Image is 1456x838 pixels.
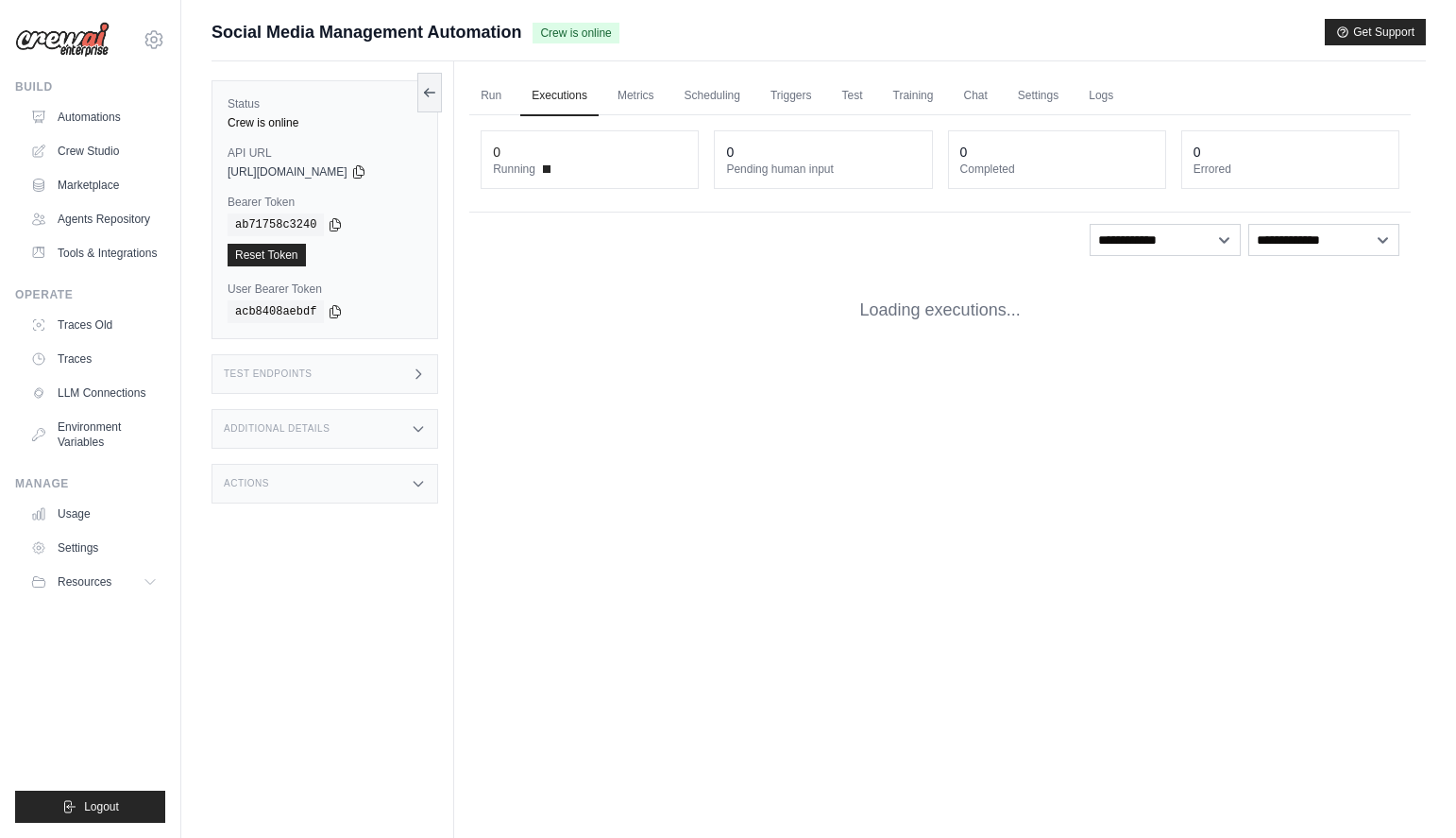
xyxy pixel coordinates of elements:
div: Build [15,79,165,94]
div: Manage [15,476,165,491]
a: Tools & Integrations [23,238,165,268]
h3: Actions [224,478,269,489]
h3: Test Endpoints [224,368,313,380]
div: 0 [493,143,500,162]
a: Automations [23,102,165,132]
dt: Completed [960,162,1154,177]
a: Environment Variables [23,412,165,457]
a: Settings [23,533,165,563]
a: Triggers [759,77,823,116]
h3: Additional Details [224,423,330,435]
dt: Errored [1194,162,1387,177]
a: Marketplace [23,170,165,200]
a: Logs [1077,77,1125,116]
a: Test [831,77,874,116]
a: Settings [1007,77,1070,116]
div: Operate [15,287,165,302]
span: Crew is online [533,23,618,43]
img: Logo [15,22,110,58]
a: Traces Old [23,310,165,340]
a: Run [469,77,513,116]
a: Chat [952,77,998,116]
a: Metrics [606,77,666,116]
div: 0 [1194,143,1201,162]
a: Reset Token [228,244,306,266]
dt: Pending human input [726,162,920,177]
span: Resources [58,574,111,590]
span: [URL][DOMAIN_NAME] [228,164,347,180]
div: Crew is online [228,115,422,130]
a: Agents Repository [23,204,165,234]
label: User Bearer Token [228,282,422,297]
span: Running [493,162,535,177]
div: 0 [726,143,734,162]
code: acb8408aebdf [228,300,324,323]
label: Status [228,96,422,111]
a: Executions [520,77,599,116]
a: Traces [23,344,165,374]
a: LLM Connections [23,378,165,408]
span: Logout [84,799,119,814]
a: Usage [23,499,165,529]
a: Training [882,77,945,116]
a: Scheduling [673,77,752,116]
a: Crew Studio [23,136,165,166]
div: 0 [960,143,968,162]
span: Social Media Management Automation [212,19,521,45]
label: Bearer Token [228,195,422,210]
button: Resources [23,567,165,597]
button: Logout [15,791,165,823]
button: Get Support [1325,19,1426,45]
div: Loading executions... [469,267,1411,353]
code: ab71758c3240 [228,214,324,236]
label: API URL [228,145,422,161]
